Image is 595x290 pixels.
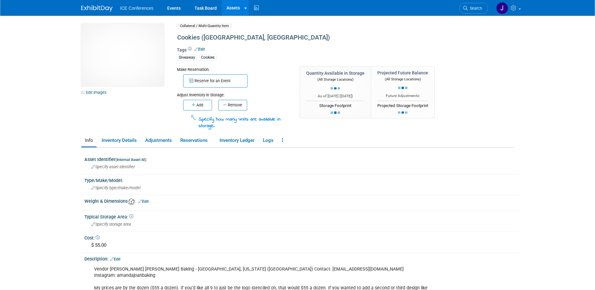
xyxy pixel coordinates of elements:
[177,54,197,61] div: Giveaway
[84,176,519,184] div: Type/Make/Model:
[306,94,364,99] div: As of [DATE] ( )
[218,100,247,110] button: Remove
[110,257,120,261] a: Edit
[398,111,407,114] img: loading...
[259,135,277,146] a: Logs
[91,222,131,227] span: Specify storage area
[306,70,364,76] div: Quantity Available in Storage
[84,233,519,241] div: Cost:
[331,111,340,114] img: loading...
[377,76,428,82] div: (All Storage Locations)
[81,24,164,86] img: View Images
[84,155,519,163] div: Asset Identifier :
[81,89,109,96] a: Edit Images
[194,47,205,51] a: Edit
[177,88,290,98] div: Adjust Inventory in Storage:
[177,135,215,146] a: Reservations
[306,101,364,109] div: Storage Footprint
[459,3,488,14] a: Search
[377,70,428,76] div: Projected Future Balance
[177,66,290,72] div: Make Reservation:
[468,6,482,11] span: Search
[81,135,97,146] a: Info
[128,198,135,205] img: Asset Weight and Dimensions
[89,240,514,250] div: $ 55.00
[81,5,113,12] img: ExhibitDay
[183,100,212,110] button: Add
[216,135,258,146] a: Inventory Ledger
[141,135,175,146] a: Adjustments
[175,32,462,43] div: Cookies ([GEOGRAPHIC_DATA], [GEOGRAPHIC_DATA])
[120,6,154,11] span: ICE Conferences
[306,76,364,82] div: (All Storage Locations)
[398,87,407,89] img: loading...
[115,158,146,162] small: (Internal Asset Id)
[177,23,232,29] span: Collateral / Multi-Quantity Item
[341,94,352,98] span: [DATE]
[138,199,149,204] a: Edit
[377,93,428,99] div: Future Adjustments:
[199,116,280,130] span: Specify how many units are available in storage.
[91,185,141,190] span: Specify type/make/model
[377,101,428,109] div: Projected Storage Footprint
[199,54,216,61] div: Cookies
[91,164,135,169] span: Specify asset identifier
[84,214,133,219] span: Typical Storage Area:
[331,87,340,90] img: loading...
[98,135,140,146] a: Inventory Details
[84,254,519,262] div: Description:
[177,47,462,65] div: Tags
[496,2,508,14] img: Jessica Villanueva
[183,74,247,88] button: Reserve for an Event
[84,196,519,205] div: Weight & Dimensions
